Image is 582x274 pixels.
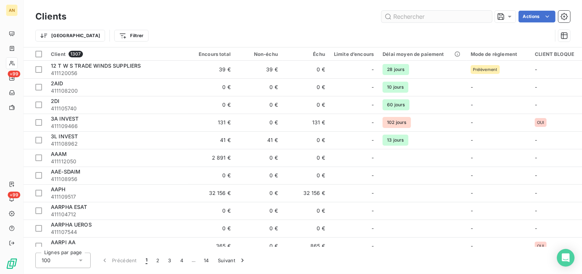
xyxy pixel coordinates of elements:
td: 0 € [188,167,235,184]
span: - [471,137,473,143]
div: Encours total [192,51,231,57]
span: - [372,136,374,144]
td: 0 € [188,96,235,114]
div: Limite d’encours [334,51,374,57]
span: - [535,84,537,90]
span: - [471,225,473,231]
span: - [535,207,537,214]
div: Échu [287,51,325,57]
span: - [471,84,473,90]
img: Logo LeanPay [6,258,18,270]
span: 2AID [51,80,63,86]
input: Rechercher [381,11,492,22]
span: - [535,102,537,108]
span: 2DI [51,98,59,104]
span: AARPHA ESAT [51,204,87,210]
span: +99 [8,192,20,198]
span: - [372,83,374,91]
span: 411105740 [51,105,184,112]
td: 0 € [235,220,282,237]
span: - [471,207,473,214]
span: - [372,101,374,108]
span: AAAM [51,151,67,157]
td: 0 € [235,184,282,202]
span: OUI [537,244,544,248]
span: 411108956 [51,175,184,183]
div: Mode de règlement [471,51,526,57]
td: 32 156 € [188,184,235,202]
td: 0 € [282,78,330,96]
td: 0 € [282,220,330,237]
span: 411107544 [51,228,184,236]
span: - [535,225,537,231]
span: 411112050 [51,158,184,165]
span: 411109466 [51,122,184,130]
span: AARPI AA [51,239,76,245]
span: 1307 [69,51,83,57]
td: 0 € [235,167,282,184]
button: 4 [176,253,188,268]
span: 60 jours [383,99,409,110]
span: 411120056 [51,70,184,77]
span: +99 [8,71,20,77]
h3: Clients [35,10,66,23]
span: … [188,255,199,266]
td: 0 € [282,149,330,167]
td: 0 € [235,96,282,114]
span: - [471,190,473,196]
span: - [471,243,473,249]
span: AARPHA UEROS [51,221,92,228]
span: - [372,66,374,73]
td: 365 € [188,237,235,255]
span: 12 T W S TRADE WINDS SUPPLIERS [51,63,141,69]
span: 411107095 [51,246,184,253]
span: 411108962 [51,140,184,147]
span: 411109517 [51,193,184,200]
td: 0 € [188,78,235,96]
span: - [535,172,537,178]
span: 13 jours [383,135,408,146]
td: 0 € [282,167,330,184]
span: - [372,172,374,179]
td: 2 891 € [188,149,235,167]
td: 0 € [282,96,330,114]
td: 41 € [235,131,282,149]
span: Prélèvement [473,67,498,72]
td: 0 € [235,114,282,131]
div: Open Intercom Messenger [557,249,575,267]
td: 131 € [188,114,235,131]
button: 3 [164,253,176,268]
span: 411104712 [51,211,184,218]
span: - [372,154,374,161]
button: 14 [199,253,213,268]
td: 39 € [235,61,282,78]
span: - [535,66,537,72]
span: - [372,225,374,232]
span: - [372,189,374,197]
span: - [535,154,537,161]
td: 0 € [282,61,330,78]
td: 0 € [282,131,330,149]
td: 41 € [188,131,235,149]
span: 100 [42,257,50,264]
button: [GEOGRAPHIC_DATA] [35,30,105,42]
td: 32 156 € [282,184,330,202]
span: - [372,119,374,126]
div: Non-échu [240,51,278,57]
span: 3L INVEST [51,133,78,139]
span: - [471,154,473,161]
span: OUI [537,120,544,125]
span: AAPH [51,186,66,192]
span: 28 jours [383,64,409,75]
span: - [471,119,473,125]
td: 0 € [235,202,282,220]
td: 0 € [235,237,282,255]
span: AAE-SDAIM [51,168,80,175]
span: 411108200 [51,87,184,95]
td: 865 € [282,237,330,255]
td: 0 € [188,220,235,237]
button: Suivant [213,253,251,268]
span: - [471,172,473,178]
td: 0 € [282,202,330,220]
span: Client [51,51,66,57]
